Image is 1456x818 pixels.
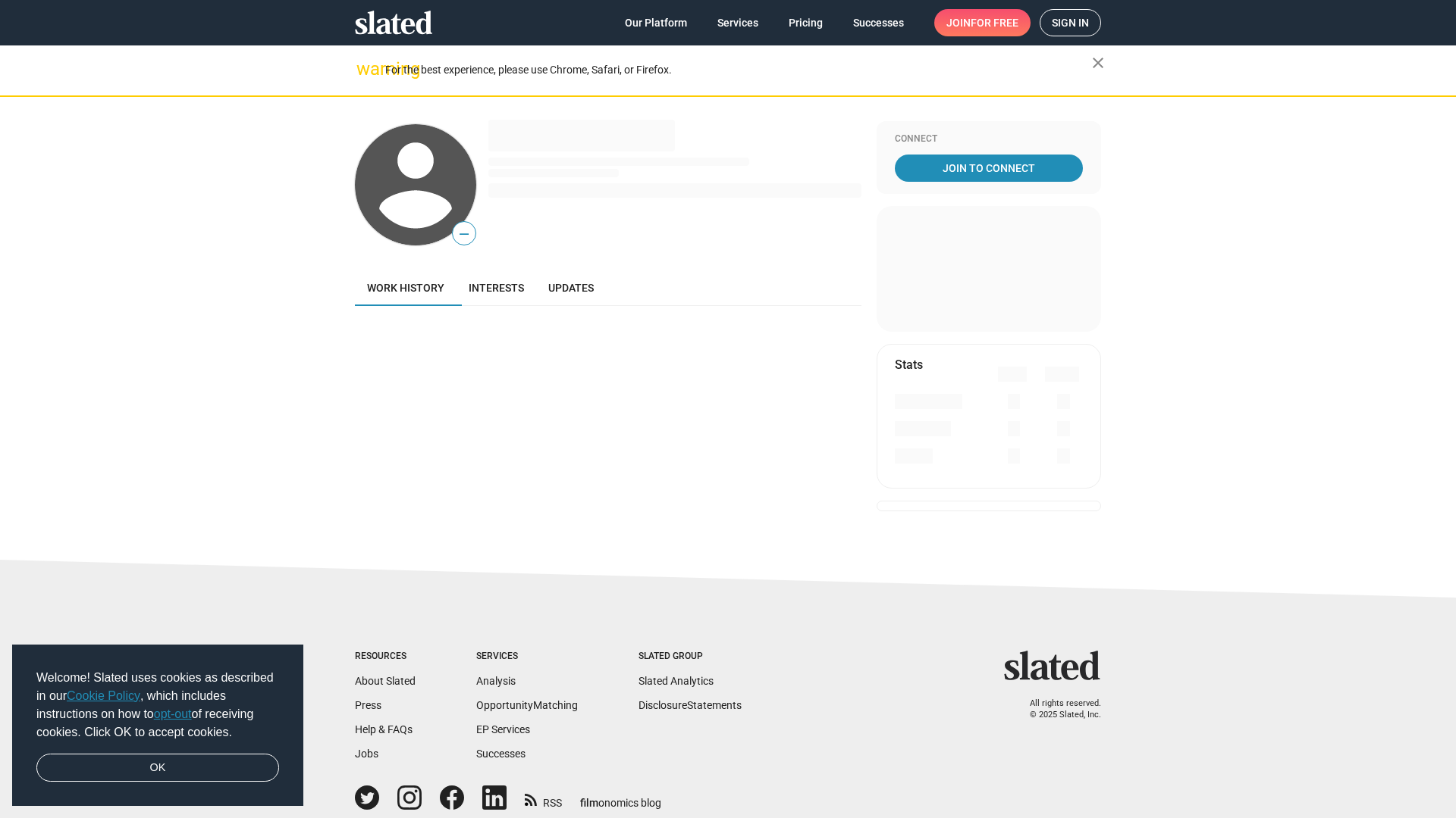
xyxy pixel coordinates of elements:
[536,270,606,306] a: Updates
[934,9,1031,36] a: Joinfor free
[476,651,578,663] div: Services
[613,9,699,36] a: Our Platform
[777,9,835,36] a: Pricing
[36,754,279,782] a: dismiss cookie message
[717,9,758,36] span: Services
[1040,9,1101,36] a: Sign in
[356,60,375,78] mat-icon: warning
[476,723,530,735] a: EP Services
[67,689,140,702] a: Cookie Policy
[525,787,562,810] a: RSS
[367,282,444,294] span: Work history
[12,645,303,807] div: cookieconsent
[453,224,475,244] span: —
[355,699,381,711] a: Press
[895,357,923,373] mat-card-title: Stats
[639,699,742,711] a: DisclosureStatements
[853,9,904,36] span: Successes
[548,282,594,294] span: Updates
[385,60,1092,80] div: For the best experience, please use Chrome, Safari, or Firefox.
[895,155,1083,182] a: Join To Connect
[355,723,413,735] a: Help & FAQs
[36,669,279,742] span: Welcome! Slated uses cookies as described in our , which includes instructions on how to of recei...
[946,9,1018,36] span: Join
[639,675,714,687] a: Slated Analytics
[789,9,823,36] span: Pricing
[1014,698,1101,720] p: All rights reserved. © 2025 Slated, Inc.
[1052,10,1089,36] span: Sign in
[476,748,526,760] a: Successes
[895,133,1083,145] div: Connect
[355,675,416,687] a: About Slated
[355,651,416,663] div: Resources
[841,9,916,36] a: Successes
[154,707,192,720] a: opt-out
[355,270,457,306] a: Work history
[476,675,516,687] a: Analysis
[1089,54,1107,72] mat-icon: close
[625,9,687,36] span: Our Platform
[639,651,742,663] div: Slated Group
[898,155,1080,182] span: Join To Connect
[580,797,598,809] span: film
[705,9,770,36] a: Services
[476,699,578,711] a: OpportunityMatching
[971,9,1018,36] span: for free
[355,748,378,760] a: Jobs
[469,282,524,294] span: Interests
[457,270,536,306] a: Interests
[580,784,661,810] a: filmonomics blog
